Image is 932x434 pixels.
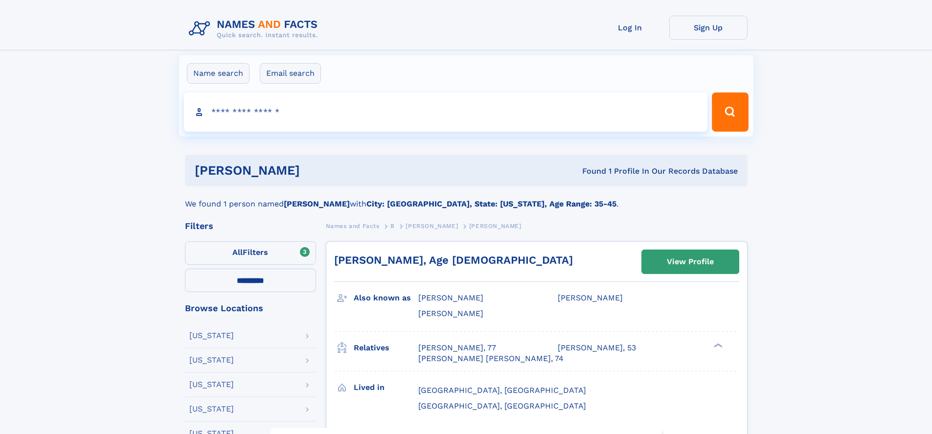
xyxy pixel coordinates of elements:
b: [PERSON_NAME] [284,199,350,208]
span: [PERSON_NAME] [406,223,458,229]
b: City: [GEOGRAPHIC_DATA], State: [US_STATE], Age Range: 35-45 [366,199,616,208]
div: [US_STATE] [189,381,234,388]
label: Filters [185,241,316,265]
span: [GEOGRAPHIC_DATA], [GEOGRAPHIC_DATA] [418,401,586,411]
a: View Profile [642,250,739,274]
a: Names and Facts [326,220,380,232]
img: Logo Names and Facts [185,16,326,42]
label: Name search [187,63,250,84]
span: [PERSON_NAME] [558,293,623,302]
span: B [390,223,395,229]
span: [GEOGRAPHIC_DATA], [GEOGRAPHIC_DATA] [418,386,586,395]
input: search input [184,92,708,132]
a: [PERSON_NAME], 77 [418,343,496,353]
a: B [390,220,395,232]
div: Filters [185,222,316,230]
div: [US_STATE] [189,356,234,364]
div: [US_STATE] [189,405,234,413]
h3: Lived in [354,379,418,396]
div: Browse Locations [185,304,316,313]
a: [PERSON_NAME], 53 [558,343,636,353]
span: [PERSON_NAME] [418,309,483,318]
a: Log In [591,16,669,40]
label: Email search [260,63,321,84]
a: Sign Up [669,16,748,40]
span: [PERSON_NAME] [469,223,522,229]
span: [PERSON_NAME] [418,293,483,302]
h1: [PERSON_NAME] [195,164,441,177]
div: ❯ [711,342,723,348]
span: All [232,248,243,257]
div: We found 1 person named with . [185,186,748,210]
div: [US_STATE] [189,332,234,340]
a: [PERSON_NAME], Age [DEMOGRAPHIC_DATA] [334,254,573,266]
div: View Profile [667,251,714,273]
a: [PERSON_NAME] [406,220,458,232]
div: Found 1 Profile In Our Records Database [441,166,738,177]
h3: Relatives [354,340,418,356]
h3: Also known as [354,290,418,306]
button: Search Button [712,92,748,132]
a: [PERSON_NAME] [PERSON_NAME], 74 [418,353,564,364]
